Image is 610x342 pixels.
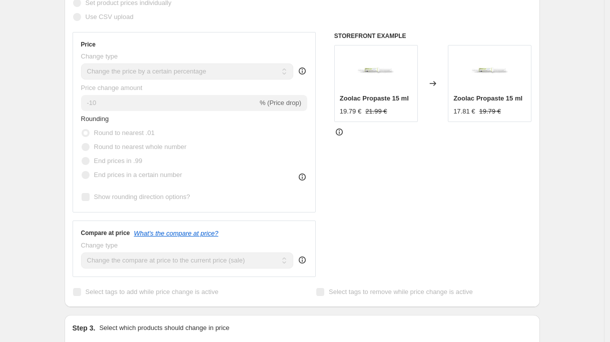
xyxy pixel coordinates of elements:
p: Select which products should change in price [99,323,229,333]
span: Select tags to add while price change is active [86,288,219,295]
button: What's the compare at price? [134,229,219,237]
span: Show rounding direction options? [94,193,190,200]
span: Change type [81,52,118,60]
h6: STOREFRONT EXAMPLE [334,32,532,40]
span: Round to nearest .01 [94,129,155,136]
span: End prices in a certain number [94,171,182,178]
span: Change type [81,241,118,249]
span: Zoolac Propaste 15 ml [340,94,409,102]
span: % (Price drop) [260,99,301,106]
img: Zoolac-Propaste_80x.jpg [356,50,396,90]
strike: 19.79 € [479,106,501,116]
span: Rounding [81,115,109,122]
div: help [297,66,307,76]
div: 17.81 € [453,106,475,116]
div: 19.79 € [340,106,361,116]
h3: Price [81,40,96,48]
h2: Step 3. [73,323,96,333]
div: help [297,255,307,265]
span: Select tags to remove while price change is active [329,288,473,295]
span: Price change amount [81,84,143,91]
strike: 21.99 € [365,106,387,116]
input: -15 [81,95,258,111]
img: Zoolac-Propaste_80x.jpg [470,50,510,90]
h3: Compare at price [81,229,130,237]
span: Round to nearest whole number [94,143,187,150]
span: Use CSV upload [86,13,134,20]
span: Zoolac Propaste 15 ml [453,94,522,102]
span: End prices in .99 [94,157,143,164]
